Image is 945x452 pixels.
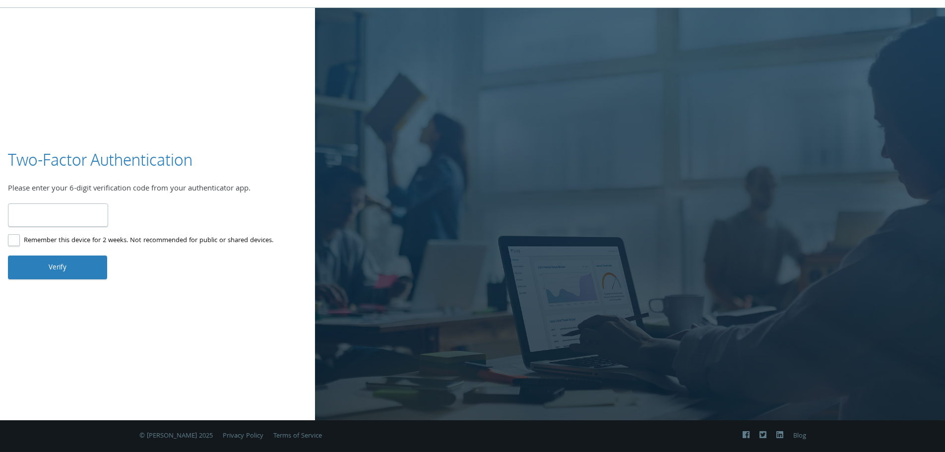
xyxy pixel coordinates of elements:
[8,149,192,171] h3: Two-Factor Authentication
[8,256,107,279] button: Verify
[793,431,806,442] a: Blog
[8,235,273,247] label: Remember this device for 2 weeks. Not recommended for public or shared devices.
[273,431,322,442] a: Terms of Service
[223,431,263,442] a: Privacy Policy
[139,431,213,442] span: © [PERSON_NAME] 2025
[8,183,307,196] div: Please enter your 6-digit verification code from your authenticator app.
